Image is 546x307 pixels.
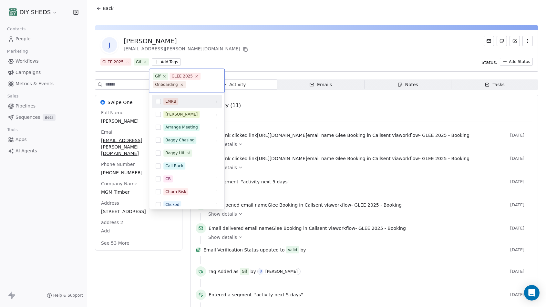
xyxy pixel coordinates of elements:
div: Onboarding [155,82,178,87]
div: Clicked [165,202,179,208]
div: Gif [155,73,160,79]
div: CB [165,176,171,182]
div: Baggy Hitlist [165,150,190,156]
div: LMRB [165,98,176,104]
div: [PERSON_NAME] [165,111,198,117]
div: Churn Risk [165,189,186,195]
div: GLEE 2025 [171,73,193,79]
div: Arrange Meeting [165,124,198,130]
div: Call Back [165,163,183,169]
div: Baggy Chasing [165,137,194,143]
